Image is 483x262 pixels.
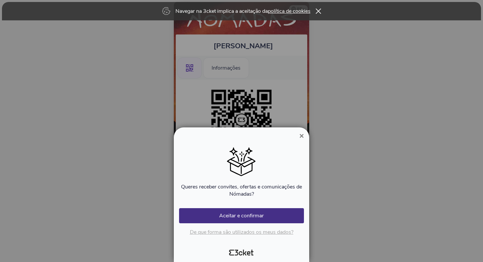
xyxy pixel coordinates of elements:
[179,208,304,223] button: Aceitar e confirmar
[175,8,310,15] p: Navegar na 3cket implica a aceitação da
[268,8,310,15] a: política de cookies
[179,229,304,236] p: De que forma são utilizados os meus dados?
[179,183,304,198] p: Queres receber convites, ofertas e comunicações de Nómadas?
[299,131,304,140] span: ×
